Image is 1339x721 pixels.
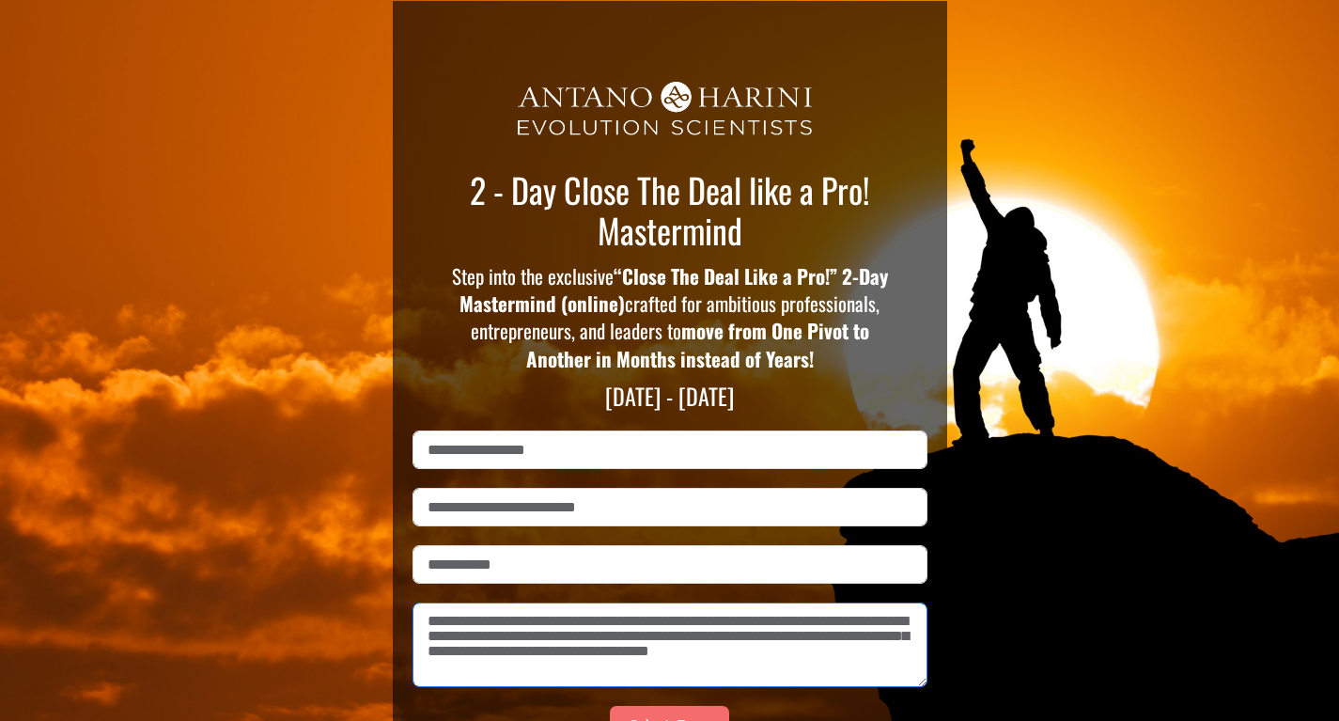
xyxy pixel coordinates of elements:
[455,169,885,250] p: 2 - Day Close The Deal like a Pro! Mastermind
[450,262,889,373] p: Step into the exclusive crafted for ambitious professionals, entrepreneurs, and leaders to
[526,316,869,372] strong: move from One Pivot to Another in Months instead of Years!
[459,261,888,318] strong: “Close The Deal Like a Pro!” 2-Day Mastermind (online)
[474,62,865,160] img: AH_Ev-png-2
[455,383,885,410] p: [DATE] - [DATE]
